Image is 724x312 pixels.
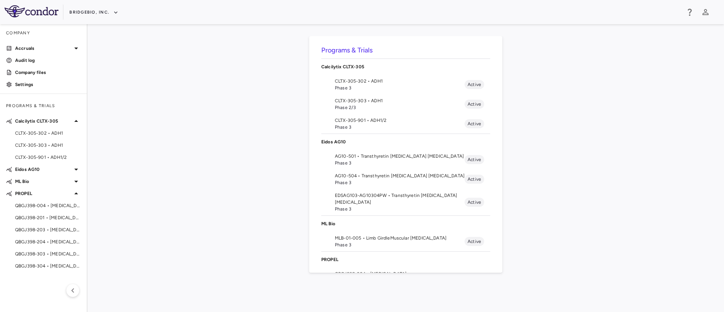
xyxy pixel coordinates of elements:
span: Active [465,101,484,108]
li: EDSAG103-AG10304PW • Transthyretin [MEDICAL_DATA] [MEDICAL_DATA]Phase 3Active [321,189,490,215]
span: Phase 3 [335,85,465,91]
li: QBGJ398-004 • [MEDICAL_DATA] [321,267,490,287]
p: PROPEL [321,256,490,263]
li: CLTX-305-901 • ADH1/2Phase 3Active [321,114,490,134]
img: logo-full-SnFGN8VE.png [5,5,58,17]
span: QBGJ398-004 • [MEDICAL_DATA] [335,271,465,277]
span: AG10-504 • Transthyretin [MEDICAL_DATA] [MEDICAL_DATA] [335,172,465,179]
p: Accruals [15,45,72,52]
span: CLTX-305-303 • ADH1 [15,142,81,149]
p: Audit log [15,57,81,64]
span: AG10-501 • Transthyretin [MEDICAL_DATA] [MEDICAL_DATA] [335,153,465,160]
span: QBGJ398-304 • [MEDICAL_DATA] [15,263,81,269]
span: Phase 3 [335,124,465,131]
span: Phase 2/3 [335,104,465,111]
span: CLTX-305-302 • ADH1 [15,130,81,137]
p: Calcilytix CLTX-305 [321,63,490,70]
span: MLB-01-005 • Limb GirdleMuscular [MEDICAL_DATA] [335,235,465,241]
p: ML Bio [321,220,490,227]
span: CLTX-305-901 • ADH1/2 [335,117,465,124]
span: QBGJ398-303 • [MEDICAL_DATA] [15,251,81,257]
li: MLB-01-005 • Limb GirdleMuscular [MEDICAL_DATA]Phase 3Active [321,232,490,251]
span: Active [465,81,484,88]
span: Phase 3 [335,241,465,248]
span: CLTX-305-302 • ADH1 [335,78,465,85]
p: Calcilytix CLTX-305 [15,118,72,124]
div: PROPEL [321,252,490,267]
div: Calcilytix CLTX-305 [321,59,490,75]
h6: Programs & Trials [321,45,490,55]
span: Phase 3 [335,179,465,186]
span: Active [465,156,484,163]
span: QBGJ398-004 • [MEDICAL_DATA] [15,202,81,209]
li: CLTX-305-303 • ADH1Phase 2/3Active [321,94,490,114]
button: BridgeBio, Inc. [69,6,118,18]
div: Eidos AG10 [321,134,490,150]
span: EDSAG103-AG10304PW • Transthyretin [MEDICAL_DATA] [MEDICAL_DATA] [335,192,465,206]
span: Active [465,238,484,245]
p: Settings [15,81,81,88]
span: Phase 3 [335,206,465,212]
li: CLTX-305-302 • ADH1Phase 3Active [321,75,490,94]
p: Eidos AG10 [15,166,72,173]
span: QBGJ398-203 • [MEDICAL_DATA] [15,226,81,233]
p: ML Bio [15,178,72,185]
p: Eidos AG10 [321,138,490,145]
span: QBGJ398-201 • [MEDICAL_DATA] [15,214,81,221]
span: CLTX-305-303 • ADH1 [335,97,465,104]
li: AG10-501 • Transthyretin [MEDICAL_DATA] [MEDICAL_DATA]Phase 3Active [321,150,490,169]
li: AG10-504 • Transthyretin [MEDICAL_DATA] [MEDICAL_DATA]Phase 3Active [321,169,490,189]
span: Active [465,176,484,183]
p: Company files [15,69,81,76]
span: QBGJ398-204 • [MEDICAL_DATA] [15,238,81,245]
span: CLTX-305-901 • ADH1/2 [15,154,81,161]
p: PROPEL [15,190,72,197]
div: ML Bio [321,216,490,232]
span: Active [465,120,484,127]
span: Active [465,199,484,206]
span: Phase 3 [335,160,465,166]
